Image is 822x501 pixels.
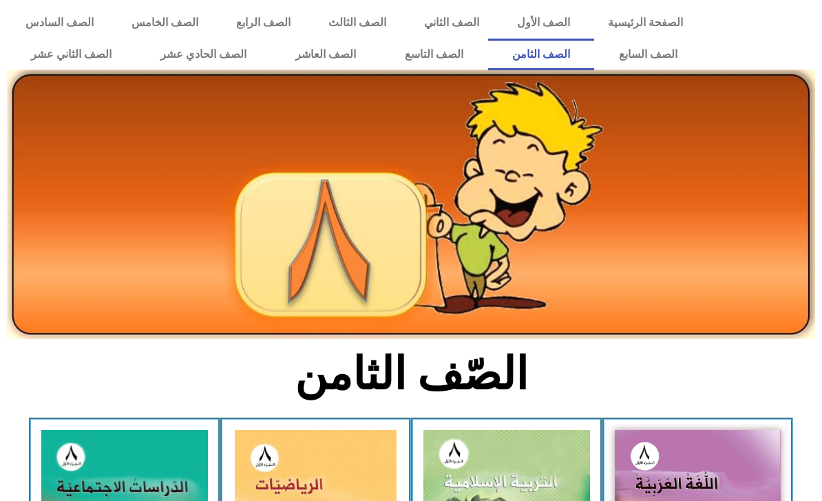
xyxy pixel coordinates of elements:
[405,7,498,39] a: الصف الثاني
[271,39,381,70] a: الصف العاشر
[7,39,136,70] a: الصف الثاني عشر
[310,7,405,39] a: الصف الثالث
[589,7,702,39] a: الصفحة الرئيسية
[594,39,702,70] a: الصف السابع
[136,39,271,70] a: الصف الحادي عشر
[381,39,488,70] a: الصف التاسع
[218,7,310,39] a: الصف الرابع
[488,39,595,70] a: الصف الثامن
[113,7,218,39] a: الصف الخامس
[184,347,639,401] h2: الصّف الثامن
[498,7,589,39] a: الصف الأول
[7,7,113,39] a: الصف السادس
